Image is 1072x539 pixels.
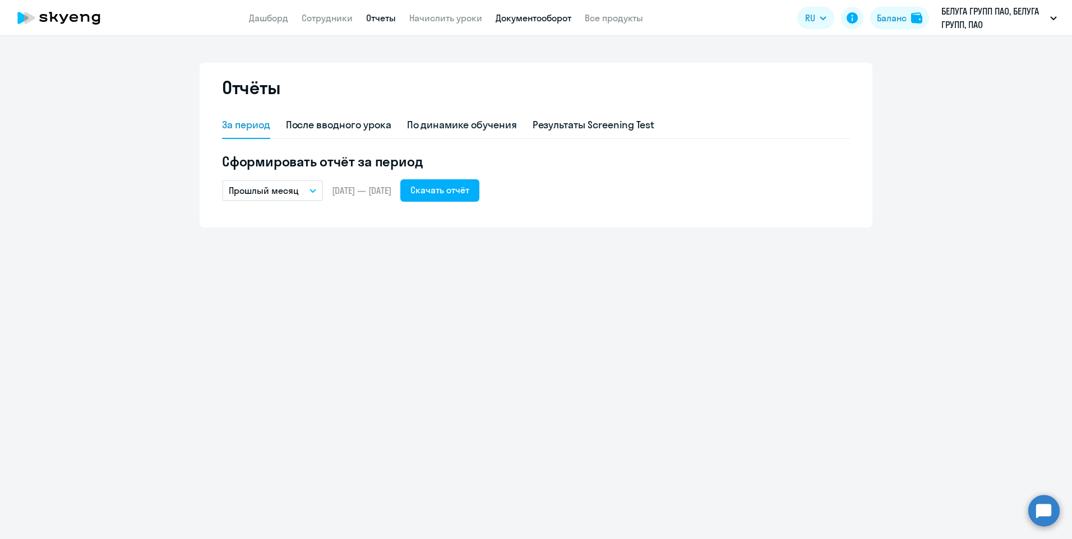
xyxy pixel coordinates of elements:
[805,11,815,25] span: RU
[911,12,922,24] img: balance
[409,12,482,24] a: Начислить уроки
[222,118,270,132] div: За период
[936,4,1062,31] button: БЕЛУГА ГРУПП ПАО, БЕЛУГА ГРУПП, ПАО
[400,179,479,202] button: Скачать отчёт
[877,11,907,25] div: Баланс
[533,118,655,132] div: Результаты Screening Test
[496,12,571,24] a: Документооборот
[286,118,391,132] div: После вводного урока
[229,184,299,197] p: Прошлый месяц
[585,12,643,24] a: Все продукты
[870,7,929,29] button: Балансbalance
[366,12,396,24] a: Отчеты
[222,180,323,201] button: Прошлый месяц
[410,183,469,197] div: Скачать отчёт
[222,152,850,170] h5: Сформировать отчёт за период
[249,12,288,24] a: Дашборд
[797,7,834,29] button: RU
[407,118,517,132] div: По динамике обучения
[302,12,353,24] a: Сотрудники
[332,184,391,197] span: [DATE] — [DATE]
[222,76,280,99] h2: Отчёты
[941,4,1046,31] p: БЕЛУГА ГРУПП ПАО, БЕЛУГА ГРУПП, ПАО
